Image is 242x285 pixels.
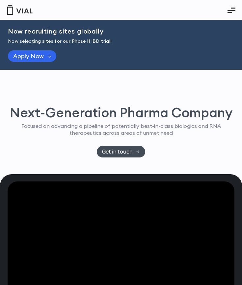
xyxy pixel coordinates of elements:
[13,54,44,59] span: Apply Now
[7,5,33,15] img: Vial Logo
[8,50,56,62] a: Apply Now
[8,28,234,35] h2: Now recruiting sites globally
[8,106,234,119] h1: Next-Generation Pharma Company
[102,149,133,154] span: Get in touch
[8,123,234,136] p: Focused on advancing a pipeline of potentially best-in-class biologics and RNA therapeutics acros...
[223,2,240,19] button: Essential Addons Toggle Menu
[97,146,145,157] a: Get in touch
[8,38,234,45] p: Now selecting sites for our Phase II IBD trial!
